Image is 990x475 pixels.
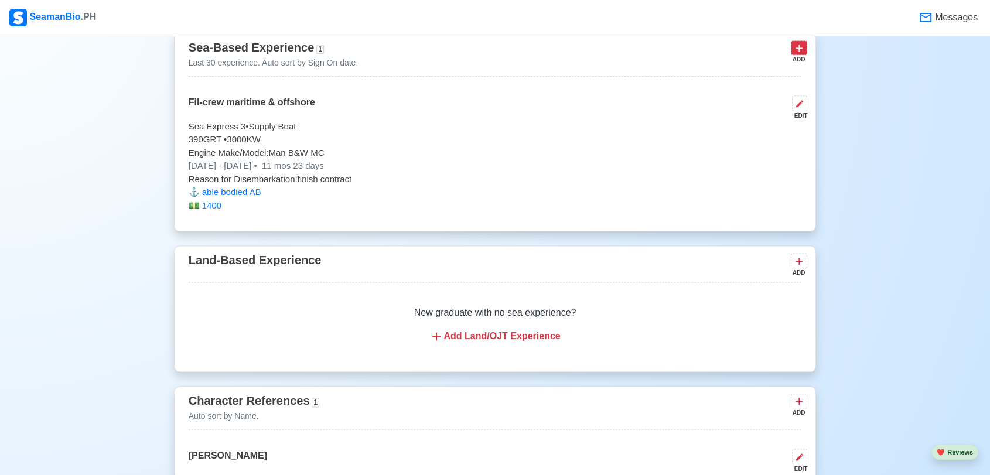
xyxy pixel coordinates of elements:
p: Sea Express 3 • Supply Boat [189,120,802,134]
p: Reason for Disembarkation: finish contract [189,173,802,186]
span: Sea-Based Experience [189,41,315,54]
div: EDIT [787,464,807,473]
div: SeamanBio [9,9,96,26]
span: anchor [189,187,200,197]
p: Last 30 experience. Auto sort by Sign On date. [189,57,359,69]
span: money [189,200,200,210]
p: Auto sort by Name. [189,410,319,422]
p: 1400 [189,199,802,213]
span: • [254,160,257,170]
span: .PH [81,12,97,22]
p: [PERSON_NAME] [189,449,267,473]
span: 1 [312,398,319,407]
button: heartReviews [931,445,978,460]
p: 390 GRT • 3000 KW [189,133,802,146]
p: able bodied AB [189,186,802,199]
img: Logo [9,9,27,26]
div: ADD [791,55,805,64]
p: New graduate with no sea experience? [203,306,788,320]
p: Engine Make/Model: Man B&W MC [189,146,802,160]
span: heart [937,449,945,456]
div: ADD [791,408,805,417]
span: 11 mos 23 days [260,160,324,170]
div: Add Land/OJT Experience [203,329,788,343]
span: Character References [189,394,310,407]
p: Fil-crew maritime & offshore [189,95,315,120]
p: [DATE] - [DATE] [189,159,802,173]
div: ADD [791,268,805,277]
span: 1 [316,45,324,54]
span: Land-Based Experience [189,254,322,266]
span: Messages [933,11,978,25]
div: EDIT [787,111,807,120]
